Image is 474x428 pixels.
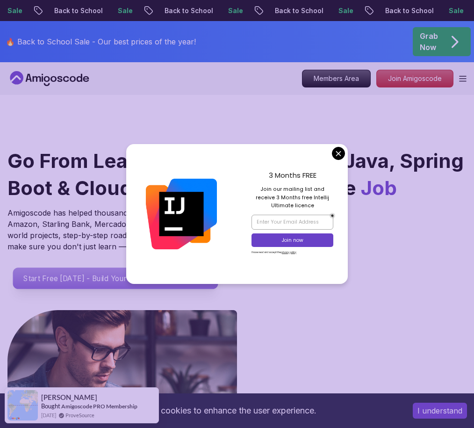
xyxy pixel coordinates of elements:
[302,70,371,87] a: Members Area
[413,403,467,419] button: Accept cookies
[41,411,56,419] span: [DATE]
[417,406,462,415] span: I understand
[154,7,202,15] span: Back to School
[43,7,92,15] span: Back to School
[23,274,207,283] span: Start Free [DATE] - Build Your First Project This Week
[264,7,313,15] span: Back to School
[7,149,464,200] span: Go From Learning to Hired: Master Java, Spring Boot & Cloud Skills That Get You the
[107,7,122,15] span: Sale
[89,406,316,415] span: This website uses cookies to enhance the user experience.
[6,37,196,46] span: 🔥 Back to School Sale - Our best prices of the year!
[41,393,97,401] span: [PERSON_NAME]
[374,7,423,15] span: Back to School
[388,74,442,82] span: Join Amigoscode
[361,176,397,200] span: Job
[438,7,453,15] span: Sale
[61,402,137,410] a: Amigoscode PRO Membership
[65,411,94,419] a: ProveSource
[7,390,38,421] img: provesource social proof notification image
[41,402,60,410] span: Bought
[459,76,467,82] button: Open Menu
[420,31,438,52] span: Grab Now
[376,70,453,87] a: Join Amigoscode
[13,268,218,289] a: Start Free [DATE] - Build Your First Project This Week
[217,7,232,15] span: Sale
[328,7,343,15] span: Sale
[314,74,359,82] span: Members Area
[7,208,229,251] span: Amigoscode has helped thousands of developers land roles at Amazon, Starling Bank, Mercado Livre,...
